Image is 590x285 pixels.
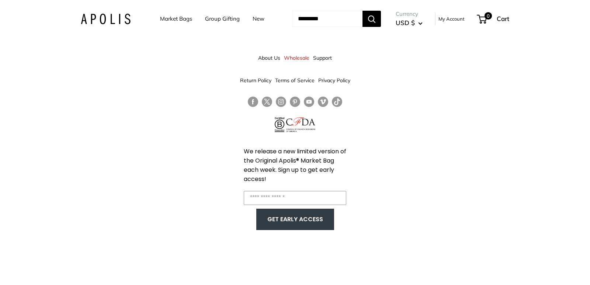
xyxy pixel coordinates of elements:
a: Wholesale [284,51,309,65]
a: Follow us on Vimeo [318,97,328,107]
button: Search [362,11,381,27]
a: Support [313,51,332,65]
input: Search... [292,11,362,27]
span: Currency [396,9,423,19]
a: New [253,14,264,24]
img: Apolis [81,14,131,24]
a: Follow us on Pinterest [290,97,300,107]
img: Certified B Corporation [275,117,285,132]
input: Enter your email [244,191,346,205]
a: About Us [258,51,280,65]
img: Council of Fashion Designers of America Member [286,117,315,132]
a: Follow us on Tumblr [332,97,342,107]
a: Terms of Service [275,74,315,87]
button: USD $ [396,17,423,29]
span: We release a new limited version of the Original Apolis® Market Bag each week. Sign up to get ear... [244,147,346,183]
a: Return Policy [240,74,271,87]
a: Market Bags [160,14,192,24]
span: USD $ [396,19,415,27]
span: 0 [485,12,492,20]
a: Follow us on Twitter [262,97,272,110]
a: Group Gifting [205,14,240,24]
a: My Account [438,14,465,23]
button: GET EARLY ACCESS [264,212,327,226]
a: Privacy Policy [318,74,350,87]
a: Follow us on YouTube [304,97,314,107]
span: Cart [497,15,509,22]
a: Follow us on Facebook [248,97,258,107]
a: Follow us on Instagram [276,97,286,107]
a: 0 Cart [478,13,509,25]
